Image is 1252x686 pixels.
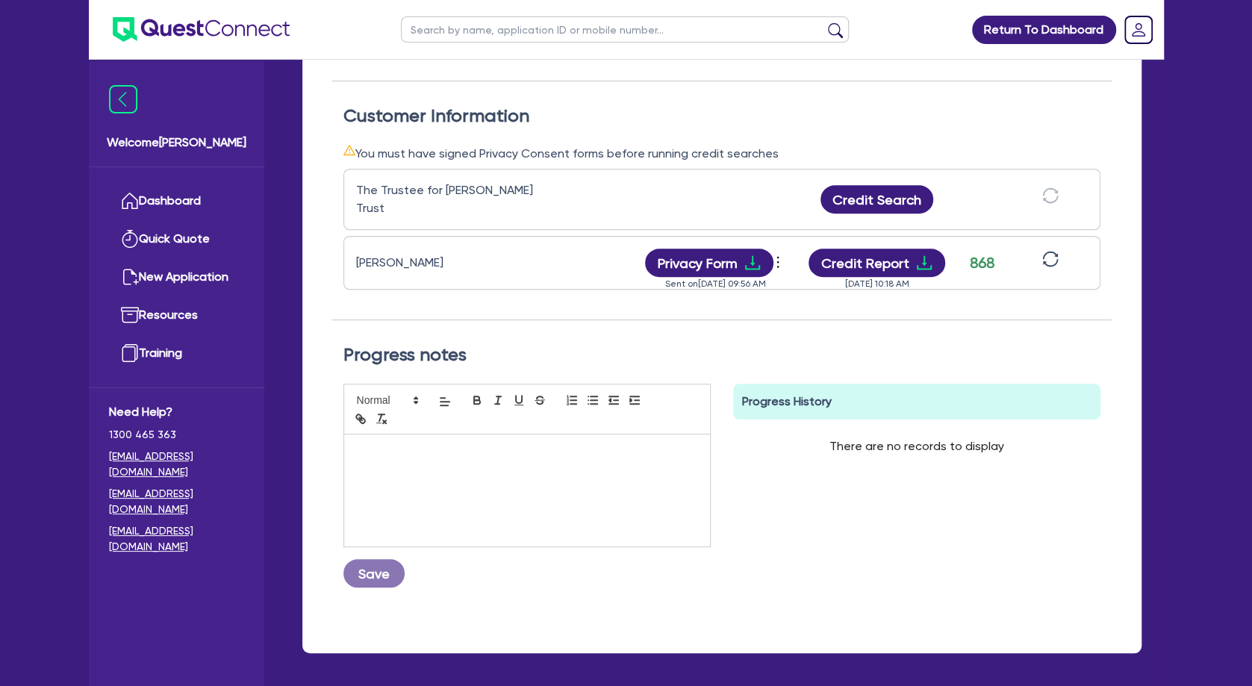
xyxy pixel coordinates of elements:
[109,258,244,296] a: New Application
[109,427,244,443] span: 1300 465 363
[812,420,1022,473] div: There are no records to display
[121,230,139,248] img: quick-quote
[773,250,786,275] button: Dropdown toggle
[121,306,139,324] img: resources
[107,134,246,152] span: Welcome [PERSON_NAME]
[809,249,945,277] button: Credit Reportdownload
[109,523,244,555] a: [EMAIL_ADDRESS][DOMAIN_NAME]
[109,182,244,220] a: Dashboard
[343,105,1100,127] h2: Customer Information
[121,344,139,362] img: training
[109,85,137,113] img: icon-menu-close
[645,249,773,277] button: Privacy Formdownload
[343,559,405,587] button: Save
[1042,251,1059,267] span: sync
[820,185,934,213] button: Credit Search
[109,486,244,517] a: [EMAIL_ADDRESS][DOMAIN_NAME]
[109,220,244,258] a: Quick Quote
[113,17,290,42] img: quest-connect-logo-blue
[356,181,543,217] div: The Trustee for [PERSON_NAME] Trust
[1038,187,1063,213] button: sync
[733,384,1100,420] div: Progress History
[109,403,244,421] span: Need Help?
[343,144,355,156] span: warning
[343,344,1100,366] h2: Progress notes
[343,144,1100,163] div: You must have signed Privacy Consent forms before running credit searches
[1038,250,1063,276] button: sync
[401,16,849,43] input: Search by name, application ID or mobile number...
[972,16,1116,44] a: Return To Dashboard
[109,334,244,372] a: Training
[1119,10,1158,49] a: Dropdown toggle
[915,254,933,272] span: download
[121,268,139,286] img: new-application
[109,296,244,334] a: Resources
[1042,187,1059,204] span: sync
[356,254,543,272] div: [PERSON_NAME]
[109,449,244,480] a: [EMAIL_ADDRESS][DOMAIN_NAME]
[744,254,762,272] span: download
[964,252,1001,274] div: 868
[770,251,785,273] span: more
